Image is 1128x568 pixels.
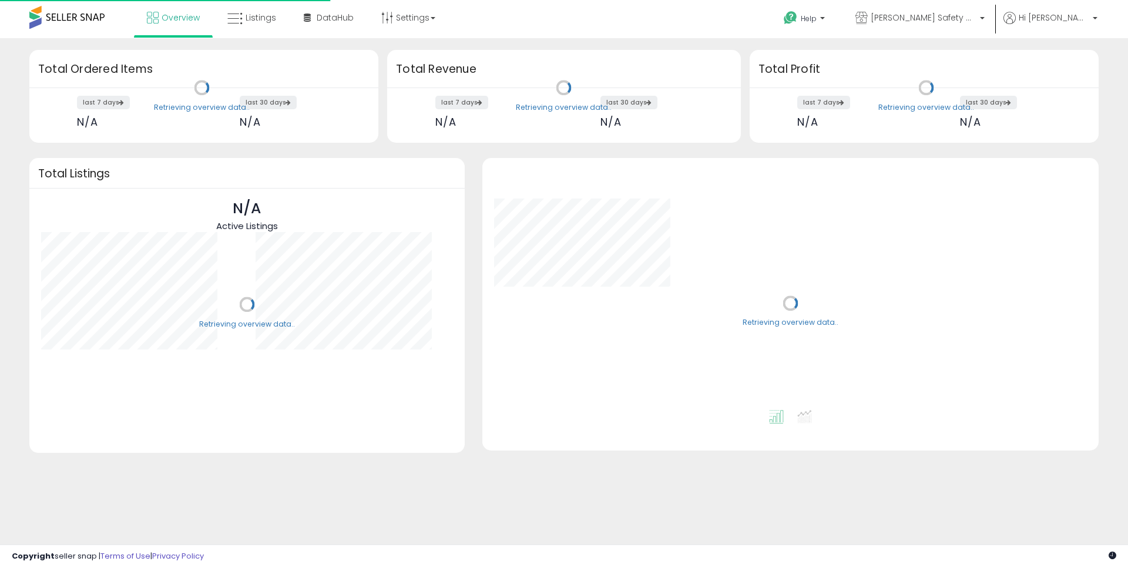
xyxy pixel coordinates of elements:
[246,12,276,23] span: Listings
[774,2,837,38] a: Help
[1003,12,1097,38] a: Hi [PERSON_NAME]
[162,12,200,23] span: Overview
[1019,12,1089,23] span: Hi [PERSON_NAME]
[516,102,612,113] div: Retrieving overview data..
[871,12,976,23] span: [PERSON_NAME] Safety & Supply
[878,102,974,113] div: Retrieving overview data..
[783,11,798,25] i: Get Help
[743,318,838,328] div: Retrieving overview data..
[154,102,250,113] div: Retrieving overview data..
[199,319,295,330] div: Retrieving overview data..
[317,12,354,23] span: DataHub
[801,14,817,23] span: Help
